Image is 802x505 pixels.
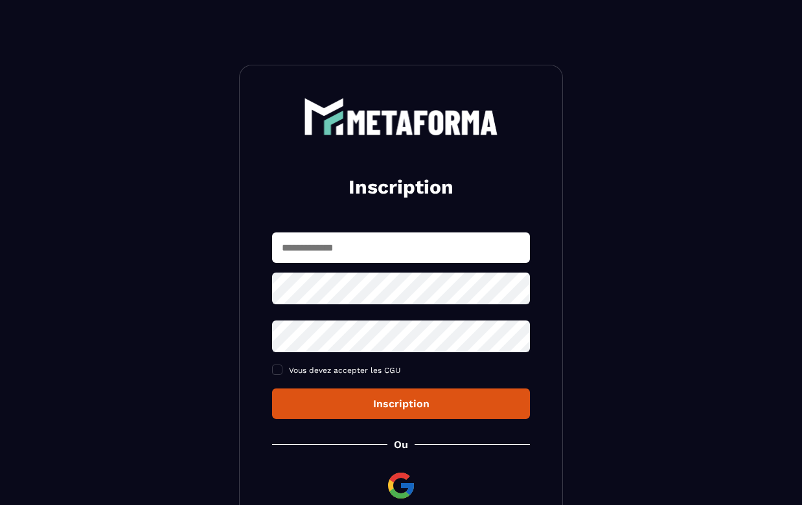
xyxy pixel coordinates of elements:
[304,98,498,135] img: logo
[272,98,530,135] a: logo
[282,398,520,410] div: Inscription
[394,438,408,451] p: Ou
[272,388,530,419] button: Inscription
[289,366,401,375] span: Vous devez accepter les CGU
[288,174,514,200] h2: Inscription
[385,470,417,501] img: google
